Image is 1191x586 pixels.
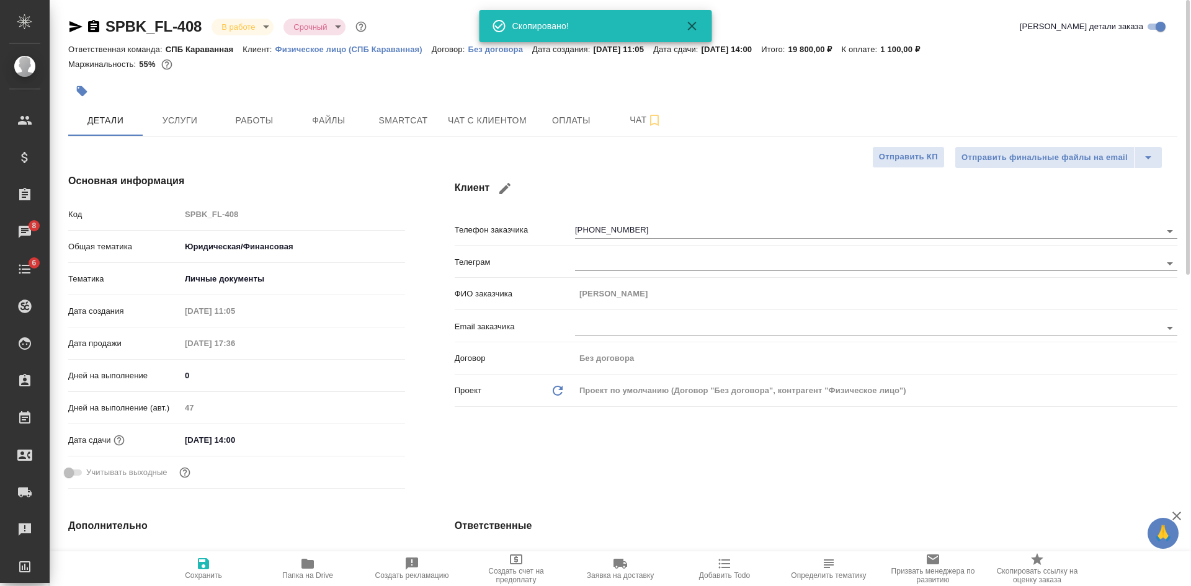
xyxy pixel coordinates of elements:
span: Скопировать ссылку на оценку заказа [993,567,1082,584]
button: Скопировать ссылку [86,19,101,34]
span: Чат с клиентом [448,113,527,128]
button: Добавить тэг [68,78,96,105]
button: Срочный [290,22,331,32]
h4: Клиент [455,174,1177,203]
div: split button [955,146,1162,169]
div: Проект по умолчанию (Договор "Без договора", контрагент "Физическое лицо") [575,380,1177,401]
p: СПБ Караванная [166,45,243,54]
a: 8 [3,216,47,247]
span: Файлы [299,113,359,128]
p: Дата сдачи [68,434,111,446]
span: Работы [225,113,284,128]
span: Учитывать выходные [86,466,167,479]
button: Скопировать ссылку на оценку заказа [985,551,1089,586]
p: 19 800,00 ₽ [788,45,842,54]
button: Закрыть [677,19,707,33]
span: Отправить КП [879,150,938,164]
p: Код [68,208,181,221]
svg: Подписаться [647,113,662,128]
span: Призвать менеджера по развитию [888,567,978,584]
p: Дней на выполнение (авт.) [68,402,181,414]
span: Определить тематику [791,571,866,580]
input: ✎ Введи что-нибудь [181,431,289,449]
div: Скопировано! [512,20,667,32]
p: 1 100,00 ₽ [880,45,929,54]
p: К оплате: [842,45,881,54]
input: Пустое поле [181,302,289,320]
p: Физическое лицо (СПБ Караванная) [275,45,432,54]
input: ✎ Введи что-нибудь [181,366,405,384]
a: Физическое лицо (СПБ Караванная) [275,43,432,54]
p: Тематика [68,273,181,285]
div: Юридическая/Финансовая [181,236,405,257]
a: Без договора [468,43,532,54]
p: Телефон заказчика [455,224,575,236]
p: Дата продажи [68,337,181,350]
input: Пустое поле [181,399,405,417]
span: Добавить Todo [699,571,750,580]
span: Отправить финальные файлы на email [961,151,1128,165]
input: Пустое поле [575,285,1177,303]
span: Детали [76,113,135,128]
span: [PERSON_NAME] детали заказа [1020,20,1143,33]
p: Итого: [761,45,788,54]
span: Сохранить [185,571,222,580]
p: Клиент: [243,45,275,54]
button: Отправить КП [872,146,945,168]
p: Договор [455,352,575,365]
button: 🙏 [1148,518,1179,549]
p: Ответственная команда: [68,45,166,54]
input: Пустое поле [181,334,289,352]
p: Дней на выполнение [68,370,181,382]
button: В работе [218,22,259,32]
p: [DATE] 14:00 [702,45,762,54]
span: Чат [616,112,676,128]
input: Пустое поле [575,349,1177,367]
button: Папка на Drive [256,551,360,586]
p: Дата создания: [532,45,593,54]
div: Личные документы [181,269,405,290]
span: Оплаты [542,113,601,128]
p: ФИО заказчика [455,288,575,300]
span: Услуги [150,113,210,128]
button: Скопировать ссылку для ЯМессенджера [68,19,83,34]
button: Определить тематику [777,551,881,586]
button: Open [1161,255,1179,272]
span: Папка на Drive [282,571,333,580]
span: Smartcat [373,113,433,128]
button: Создать рекламацию [360,551,464,586]
p: Без договора [468,45,532,54]
span: Создать счет на предоплату [471,567,561,584]
a: SPBK_FL-408 [105,18,202,35]
input: Пустое поле [181,205,405,223]
p: Телеграм [455,256,575,269]
button: Призвать менеджера по развитию [881,551,985,586]
span: 🙏 [1153,520,1174,546]
button: Если добавить услуги и заполнить их объемом, то дата рассчитается автоматически [111,432,127,448]
p: Общая тематика [68,241,181,253]
h4: Основная информация [68,174,405,189]
p: Маржинальность: [68,60,139,69]
h4: Ответственные [455,518,1177,533]
span: 8 [24,220,43,232]
div: В работе [283,19,346,35]
p: [DATE] 11:05 [594,45,654,54]
p: 55% [139,60,158,69]
span: 6 [24,257,43,269]
button: 7500.00 RUB; [159,56,175,73]
a: 6 [3,254,47,285]
button: Заявка на доставку [568,551,672,586]
span: Заявка на доставку [587,571,654,580]
button: Доп статусы указывают на важность/срочность заказа [353,19,369,35]
button: Open [1161,319,1179,337]
button: Сохранить [151,551,256,586]
div: В работе [212,19,274,35]
p: Проект [455,384,482,397]
button: Выбери, если сб и вс нужно считать рабочими днями для выполнения заказа. [177,464,193,481]
p: Email заказчика [455,321,575,333]
p: Дата создания [68,305,181,317]
button: Добавить Todo [672,551,777,586]
button: Отправить финальные файлы на email [955,146,1135,169]
h4: Дополнительно [68,518,405,533]
span: Создать рекламацию [375,571,449,580]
